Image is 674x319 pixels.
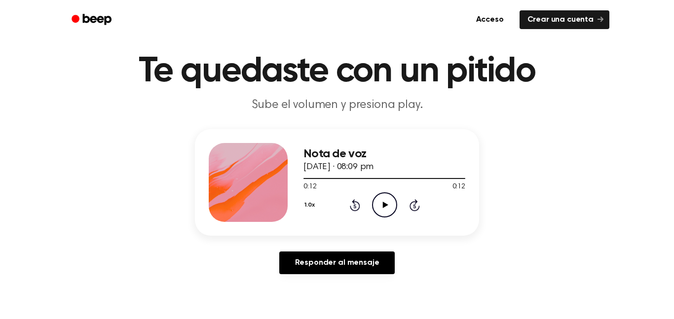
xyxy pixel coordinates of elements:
font: Acceso [476,16,504,24]
button: 1.0x [303,197,318,213]
a: Bip [65,10,120,30]
font: Crear una cuenta [527,16,594,24]
font: Responder al mensaje [295,259,379,267]
a: Responder al mensaje [279,251,395,274]
font: Nota de voz [303,148,366,160]
font: Sube el volumen y presiona play. [252,99,423,111]
font: 0:12 [452,183,465,190]
font: 0:12 [303,183,316,190]
a: Acceso [466,8,514,31]
font: 1.0x [304,202,314,208]
font: Te quedaste con un pitido [139,54,535,89]
font: [DATE] · 08:09 pm [303,163,374,172]
a: Crear una cuenta [520,10,609,29]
